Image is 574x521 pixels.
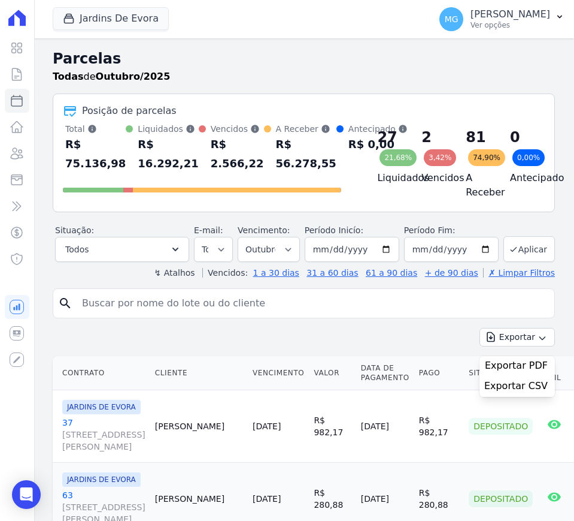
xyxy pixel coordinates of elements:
[510,171,535,185] h4: Antecipado
[55,225,94,235] label: Situação:
[75,291,549,315] input: Buscar por nome do lote ou do cliente
[248,356,309,390] th: Vencimento
[379,149,417,166] div: 21,68%
[421,171,447,185] h4: Vencidos
[138,135,198,173] div: R$ 16.292,21
[62,400,141,414] span: JARDINS DE EVORA
[276,135,336,173] div: R$ 56.278,55
[348,123,408,135] div: Antecipado
[309,356,356,390] th: Valor
[425,268,478,278] a: + de 90 dias
[414,390,464,463] td: R$ 982,17
[53,48,555,70] h2: Parcelas
[356,356,414,390] th: Data de Pagamento
[58,296,72,311] i: search
[356,390,414,463] td: [DATE]
[62,472,141,487] span: JARDINS DE EVORA
[464,356,537,390] th: Situação
[276,123,336,135] div: A Receber
[404,224,499,237] label: Período Fim:
[150,356,248,390] th: Cliente
[503,236,555,262] button: Aplicar
[479,328,555,347] button: Exportar
[366,268,417,278] a: 61 a 90 dias
[466,171,491,200] h4: A Receber
[469,418,533,435] div: Depositado
[430,2,574,36] button: MG [PERSON_NAME] Ver opções
[469,490,533,507] div: Depositado
[62,417,145,453] a: 37[STREET_ADDRESS][PERSON_NAME]
[484,380,548,392] span: Exportar CSV
[194,225,223,235] label: E-mail:
[306,268,358,278] a: 31 a 60 dias
[512,149,545,166] div: 0,00%
[377,171,402,185] h4: Liquidados
[253,268,299,278] a: 1 a 30 dias
[348,135,408,154] div: R$ 0,00
[65,242,89,257] span: Todos
[305,225,363,235] label: Período Inicío:
[65,135,126,173] div: R$ 75.136,98
[12,480,41,509] div: Open Intercom Messenger
[138,123,198,135] div: Liquidados
[62,429,145,453] span: [STREET_ADDRESS][PERSON_NAME]
[238,225,290,235] label: Vencimento:
[485,360,548,372] span: Exportar PDF
[414,356,464,390] th: Pago
[82,104,177,118] div: Posição de parcelas
[253,421,281,431] a: [DATE]
[485,360,550,374] a: Exportar PDF
[468,149,505,166] div: 74,90%
[202,268,248,278] label: Vencidos:
[53,71,84,82] strong: Todas
[421,128,447,147] div: 2
[65,123,126,135] div: Total
[211,123,264,135] div: Vencidos
[211,135,264,173] div: R$ 2.566,22
[53,356,150,390] th: Contrato
[470,20,550,30] p: Ver opções
[377,128,402,147] div: 27
[424,149,456,166] div: 3,42%
[55,237,189,262] button: Todos
[466,128,491,147] div: 81
[484,380,550,394] a: Exportar CSV
[253,494,281,504] a: [DATE]
[53,7,169,30] button: Jardins De Evora
[309,390,356,463] td: R$ 982,17
[470,8,550,20] p: [PERSON_NAME]
[150,390,248,463] td: [PERSON_NAME]
[445,15,458,23] span: MG
[510,128,535,147] div: 0
[483,268,555,278] a: ✗ Limpar Filtros
[53,70,170,84] p: de
[154,268,195,278] label: ↯ Atalhos
[96,71,171,82] strong: Outubro/2025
